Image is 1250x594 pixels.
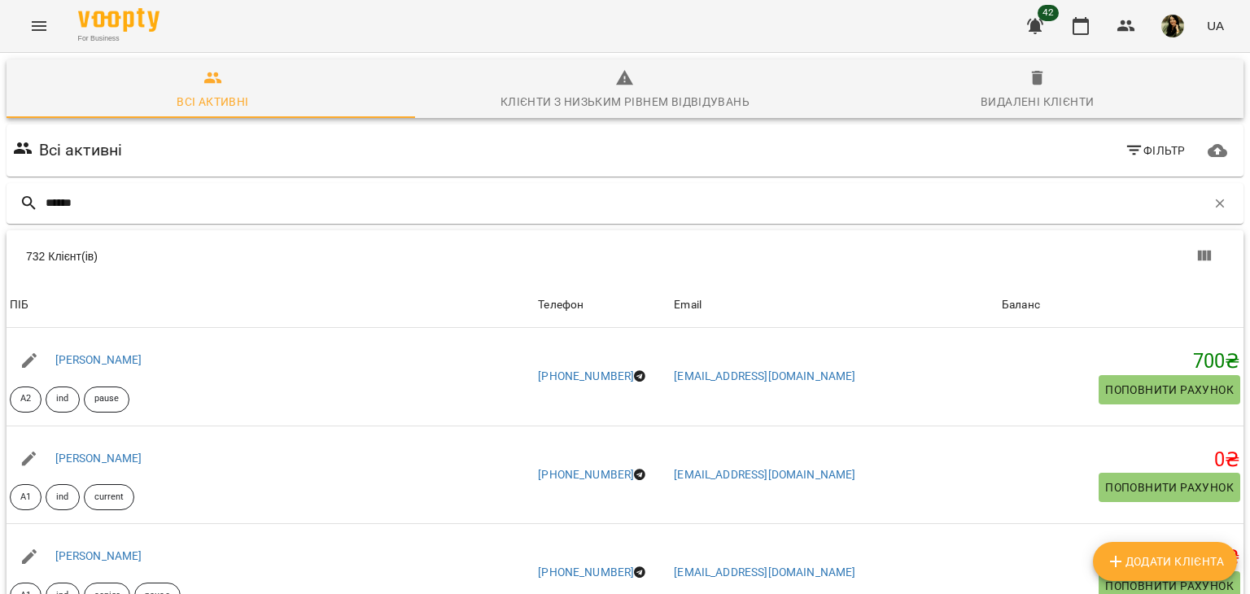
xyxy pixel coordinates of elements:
span: Поповнити рахунок [1105,478,1234,497]
div: 732 Клієнт(ів) [26,248,641,264]
h5: 0 ₴ [1002,545,1240,570]
span: UA [1207,17,1224,34]
div: Клієнти з низьким рівнем відвідувань [500,92,750,111]
a: [PERSON_NAME] [55,549,142,562]
div: Sort [10,295,28,315]
span: Телефон [538,295,667,315]
p: current [94,491,125,504]
button: Додати клієнта [1093,542,1237,581]
h5: 0 ₴ [1002,448,1240,473]
a: [EMAIL_ADDRESS][DOMAIN_NAME] [674,566,855,579]
a: [PERSON_NAME] [55,353,142,366]
span: Поповнити рахунок [1105,380,1234,400]
button: Фільтр [1118,136,1192,165]
span: ПІБ [10,295,531,315]
a: [PHONE_NUMBER] [538,468,634,481]
a: [PERSON_NAME] [55,452,142,465]
div: ind [46,387,79,413]
span: Фільтр [1125,141,1186,160]
div: pause [84,387,130,413]
h5: 700 ₴ [1002,349,1240,374]
p: А2 [20,392,31,406]
img: 5ccaf96a72ceb4fb7565109469418b56.jpg [1161,15,1184,37]
div: Всі активні [177,92,248,111]
p: ind [56,491,68,504]
span: For Business [78,33,160,44]
span: Email [674,295,995,315]
div: current [84,484,135,510]
div: Sort [538,295,583,315]
button: Вигляд колонок [1185,237,1224,276]
a: [PHONE_NUMBER] [538,369,634,382]
button: Menu [20,7,59,46]
a: [PHONE_NUMBER] [538,566,634,579]
div: Table Toolbar [7,230,1243,282]
div: Баланс [1002,295,1040,315]
button: Поповнити рахунок [1099,473,1240,502]
p: ind [56,392,68,406]
div: Видалені клієнти [981,92,1094,111]
p: А1 [20,491,31,504]
div: Sort [674,295,701,315]
img: Voopty Logo [78,8,160,32]
div: А1 [10,484,42,510]
h6: Всі активні [39,138,123,163]
div: Телефон [538,295,583,315]
button: UA [1200,11,1230,41]
div: Email [674,295,701,315]
span: Баланс [1002,295,1240,315]
span: Додати клієнта [1106,552,1224,571]
div: ind [46,484,79,510]
div: А2 [10,387,42,413]
div: ПІБ [10,295,28,315]
p: pause [94,392,120,406]
button: Поповнити рахунок [1099,375,1240,404]
a: [EMAIL_ADDRESS][DOMAIN_NAME] [674,468,855,481]
span: 42 [1038,5,1059,21]
a: [EMAIL_ADDRESS][DOMAIN_NAME] [674,369,855,382]
div: Sort [1002,295,1040,315]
